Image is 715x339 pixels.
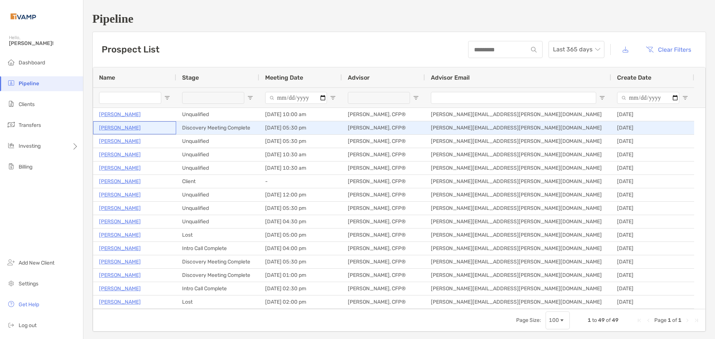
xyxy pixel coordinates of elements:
[553,41,600,58] span: Last 365 days
[7,300,16,308] img: get-help icon
[425,228,611,242] div: [PERSON_NAME][EMAIL_ADDRESS][PERSON_NAME][DOMAIN_NAME]
[611,282,694,295] div: [DATE]
[19,80,39,87] span: Pipeline
[99,123,141,132] p: [PERSON_NAME]
[546,311,570,329] div: Page Size
[259,269,342,282] div: [DATE] 01:00 pm
[99,163,141,173] a: [PERSON_NAME]
[259,202,342,215] div: [DATE] 05:30 pm
[9,3,38,30] img: Zoe Logo
[247,95,253,101] button: Open Filter Menu
[7,279,16,288] img: settings icon
[549,317,559,323] div: 100
[182,74,199,81] span: Stage
[259,295,342,308] div: [DATE] 02:00 pm
[342,175,425,188] div: [PERSON_NAME], CFP®
[259,148,342,161] div: [DATE] 10:30 am
[611,148,694,161] div: [DATE]
[611,255,694,268] div: [DATE]
[259,121,342,134] div: [DATE] 05:30 pm
[617,92,679,104] input: Create Date Filter Input
[342,228,425,242] div: [PERSON_NAME], CFP®
[259,175,342,188] div: -
[99,217,141,226] a: [PERSON_NAME]
[516,317,541,323] div: Page Size:
[425,255,611,268] div: [PERSON_NAME][EMAIL_ADDRESS][PERSON_NAME][DOMAIN_NAME]
[636,317,642,323] div: First Page
[265,92,327,104] input: Meeting Date Filter Input
[99,190,141,199] p: [PERSON_NAME]
[425,215,611,228] div: [PERSON_NAME][EMAIL_ADDRESS][PERSON_NAME][DOMAIN_NAME]
[259,108,342,121] div: [DATE] 10:00 am
[425,295,611,308] div: [PERSON_NAME][EMAIL_ADDRESS][PERSON_NAME][DOMAIN_NAME]
[99,257,141,266] p: [PERSON_NAME]
[9,40,79,47] span: [PERSON_NAME]!
[7,320,16,329] img: logout icon
[668,317,671,323] span: 1
[99,74,115,81] span: Name
[99,297,141,307] a: [PERSON_NAME]
[611,228,694,242] div: [DATE]
[7,99,16,108] img: clients icon
[693,317,699,323] div: Last Page
[176,242,259,255] div: Intro Call Complete
[611,242,694,255] div: [DATE]
[611,108,694,121] div: [DATE]
[617,74,651,81] span: Create Date
[7,141,16,150] img: investing icon
[606,317,611,323] span: of
[259,242,342,255] div: [DATE] 04:00 pm
[672,317,677,323] span: of
[19,260,54,266] span: Add New Client
[7,120,16,129] img: transfers icon
[265,74,303,81] span: Meeting Date
[425,108,611,121] div: [PERSON_NAME][EMAIL_ADDRESS][PERSON_NAME][DOMAIN_NAME]
[425,188,611,201] div: [PERSON_NAME][EMAIL_ADDRESS][PERSON_NAME][DOMAIN_NAME]
[99,271,141,280] a: [PERSON_NAME]
[259,282,342,295] div: [DATE] 02:30 pm
[99,92,161,104] input: Name Filter Input
[176,188,259,201] div: Unqualified
[259,255,342,268] div: [DATE] 05:30 pm
[425,161,611,175] div: [PERSON_NAME][EMAIL_ADDRESS][PERSON_NAME][DOMAIN_NAME]
[176,255,259,268] div: Discovery Meeting Complete
[7,258,16,267] img: add_new_client icon
[682,95,688,101] button: Open Filter Menu
[611,215,694,228] div: [DATE]
[259,215,342,228] div: [DATE] 04:30 pm
[176,175,259,188] div: Client
[425,121,611,134] div: [PERSON_NAME][EMAIL_ADDRESS][PERSON_NAME][DOMAIN_NAME]
[592,317,597,323] span: to
[19,101,35,108] span: Clients
[342,282,425,295] div: [PERSON_NAME], CFP®
[19,122,41,128] span: Transfers
[176,215,259,228] div: Unqualified
[431,92,596,104] input: Advisor Email Filter Input
[7,79,16,87] img: pipeline icon
[599,95,605,101] button: Open Filter Menu
[342,161,425,175] div: [PERSON_NAME], CFP®
[176,161,259,175] div: Unqualified
[99,177,141,186] a: [PERSON_NAME]
[176,282,259,295] div: Intro Call Complete
[611,121,694,134] div: [DATE]
[612,317,619,323] span: 49
[342,148,425,161] div: [PERSON_NAME], CFP®
[92,12,706,26] h1: Pipeline
[102,44,159,55] h3: Prospect List
[99,110,141,119] p: [PERSON_NAME]
[99,230,141,240] a: [PERSON_NAME]
[99,204,141,213] a: [PERSON_NAME]
[342,255,425,268] div: [PERSON_NAME], CFP®
[259,161,342,175] div: [DATE] 10:30 am
[342,121,425,134] div: [PERSON_NAME], CFP®
[348,74,370,81] span: Advisor
[176,202,259,215] div: Unqualified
